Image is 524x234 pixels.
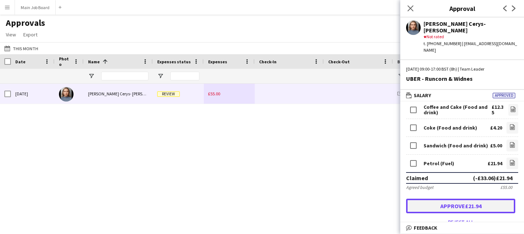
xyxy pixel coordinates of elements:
[59,56,71,67] span: Photo
[424,125,477,131] div: Coke (Food and drink)
[84,84,153,104] div: [PERSON_NAME] Cerys- [PERSON_NAME]
[397,73,404,79] button: Open Filter Menu
[424,20,518,33] div: [PERSON_NAME] Cerys- [PERSON_NAME]
[414,225,437,231] span: Feedback
[406,75,518,82] div: UBER - Runcorn & Widnes
[59,87,74,102] img: Megan Cerys- Holland
[157,91,180,97] span: Review
[208,59,227,64] span: Expenses
[424,161,454,166] div: Petrol (Fuel)
[493,93,515,98] span: Approved
[88,59,100,64] span: Name
[406,185,433,190] div: Agreed budget
[397,91,433,96] a: Main Job Board
[88,73,95,79] button: Open Filter Menu
[15,59,25,64] span: Date
[400,90,524,101] mat-expansion-panel-header: SalaryApproved
[400,4,524,13] h3: Approval
[400,222,524,233] mat-expansion-panel-header: Feedback
[406,216,515,228] button: Reject all
[488,161,502,166] div: £21.94
[397,59,410,64] span: Board
[406,66,518,72] div: [DATE] 09:00-17:00 BST (8h) | Team Leader
[6,31,16,38] span: View
[3,30,19,39] a: View
[170,72,199,80] input: Expenses status Filter Input
[20,30,40,39] a: Export
[328,59,350,64] span: Check-Out
[3,44,40,53] button: This Month
[259,59,277,64] span: Check-In
[15,0,56,15] button: Main Job Board
[490,143,502,148] div: £5.00
[424,40,518,53] div: t. [PHONE_NUMBER] | [EMAIL_ADDRESS][DOMAIN_NAME]
[424,104,492,115] div: Coffee and Cake (Food and drink)
[424,143,488,148] div: Sandwich (Food and drink)
[406,199,515,213] button: Approve£21.94
[157,73,164,79] button: Open Filter Menu
[490,125,502,131] div: £4.20
[492,104,504,115] div: £12.35
[101,72,148,80] input: Name Filter Input
[500,185,512,190] div: £55.00
[414,92,431,99] span: Salary
[473,174,512,182] div: (-£33.06) £21.94
[157,59,191,64] span: Expenses status
[11,84,55,104] div: [DATE]
[208,91,220,96] span: £55.00
[424,33,518,40] div: Not rated
[23,31,37,38] span: Export
[406,174,428,182] div: Claimed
